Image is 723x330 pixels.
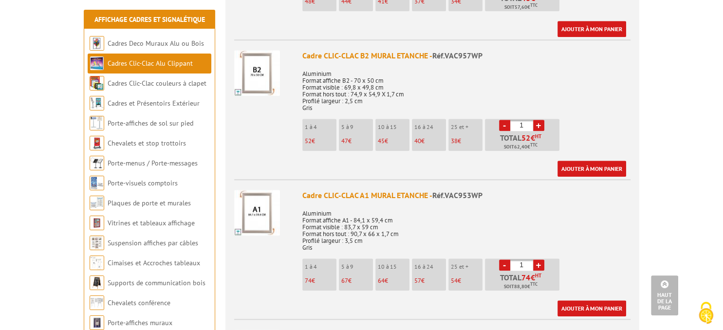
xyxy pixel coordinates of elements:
[341,124,373,130] p: 5 à 9
[108,119,193,128] a: Porte-affiches de sol sur pied
[535,133,541,140] sup: HT
[530,281,538,287] sup: TTC
[378,137,385,145] span: 45
[451,277,482,284] p: €
[451,138,482,145] p: €
[90,116,104,130] img: Porte-affiches de sol sur pied
[499,120,510,131] a: -
[378,276,385,285] span: 64
[414,263,446,270] p: 16 à 24
[94,15,205,24] a: Affichage Cadres et Signalétique
[530,142,538,147] sup: TTC
[378,263,409,270] p: 10 à 15
[234,50,280,96] img: Cadre CLIC-CLAC B2 MURAL ETANCHE
[504,143,538,151] span: Soit €
[108,39,204,48] a: Cadres Deco Muraux Alu ou Bois
[90,315,104,330] img: Porte-affiches muraux
[432,190,482,200] span: Réf.VAC953WP
[108,159,198,167] a: Porte-menus / Porte-messages
[108,59,193,68] a: Cadres Clic-Clac Alu Clippant
[108,318,172,327] a: Porte-affiches muraux
[90,216,104,230] img: Vitrines et tableaux affichage
[108,179,178,187] a: Porte-visuels comptoirs
[533,259,544,271] a: +
[499,259,510,271] a: -
[305,263,336,270] p: 1 à 4
[514,143,527,151] span: 62,40
[451,137,458,145] span: 38
[515,3,527,11] span: 57,60
[531,134,535,142] span: €
[302,50,630,61] div: Cadre CLIC-CLAC B2 MURAL ETANCHE -
[694,301,718,325] img: Cookies (fenêtre modale)
[557,161,626,177] a: Ajouter à mon panier
[504,283,538,291] span: Soit €
[90,275,104,290] img: Supports de communication bois
[108,199,191,207] a: Plaques de porte et murales
[90,176,104,190] img: Porte-visuels comptoirs
[451,263,482,270] p: 25 et +
[531,274,535,281] span: €
[414,277,446,284] p: €
[90,295,104,310] img: Chevalets conférence
[302,190,630,201] div: Cadre CLIC-CLAC A1 MURAL ETANCHE -
[521,274,531,281] span: 74
[341,137,348,145] span: 47
[378,124,409,130] p: 10 à 15
[414,124,446,130] p: 16 à 24
[514,283,527,291] span: 88,80
[108,258,200,267] a: Cimaises et Accroches tableaux
[504,3,538,11] span: Soit €
[108,99,200,108] a: Cadres et Présentoirs Extérieur
[302,64,630,111] p: Aluminium Format affiche B2 - 70 x 50 cm Format visible : 69,8 x 49,8 cm Format hors tout : 74,9 ...
[451,276,458,285] span: 54
[521,134,531,142] span: 52
[378,138,409,145] p: €
[108,238,198,247] a: Suspension affiches par câbles
[108,79,206,88] a: Cadres Clic-Clac couleurs à clapet
[90,196,104,210] img: Plaques de porte et murales
[414,137,421,145] span: 40
[90,236,104,250] img: Suspension affiches par câbles
[487,274,559,291] p: Total
[557,21,626,37] a: Ajouter à mon panier
[651,275,678,315] a: Haut de la page
[414,138,446,145] p: €
[341,263,373,270] p: 5 à 9
[108,219,195,227] a: Vitrines et tableaux affichage
[90,256,104,270] img: Cimaises et Accroches tableaux
[90,96,104,110] img: Cadres et Présentoirs Extérieur
[302,203,630,251] p: Aluminium Format affiche A1 - 84,1 x 59,4 cm Format visible : 83,7 x 59 cm Format hors tout : 90,...
[90,56,104,71] img: Cadres Clic-Clac Alu Clippant
[108,278,205,287] a: Supports de communication bois
[530,2,538,8] sup: TTC
[90,136,104,150] img: Chevalets et stop trottoirs
[234,190,280,236] img: Cadre CLIC-CLAC A1 MURAL ETANCHE
[305,276,312,285] span: 74
[108,298,170,307] a: Chevalets conférence
[305,277,336,284] p: €
[487,134,559,151] p: Total
[341,277,373,284] p: €
[341,276,348,285] span: 67
[305,124,336,130] p: 1 à 4
[341,138,373,145] p: €
[305,137,312,145] span: 52
[90,76,104,91] img: Cadres Clic-Clac couleurs à clapet
[557,300,626,316] a: Ajouter à mon panier
[90,156,104,170] img: Porte-menus / Porte-messages
[90,36,104,51] img: Cadres Deco Muraux Alu ou Bois
[414,276,421,285] span: 57
[108,139,186,147] a: Chevalets et stop trottoirs
[533,120,544,131] a: +
[451,124,482,130] p: 25 et +
[689,297,723,330] button: Cookies (fenêtre modale)
[378,277,409,284] p: €
[305,138,336,145] p: €
[432,51,482,60] span: Réf.VAC957WP
[535,272,541,279] sup: HT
